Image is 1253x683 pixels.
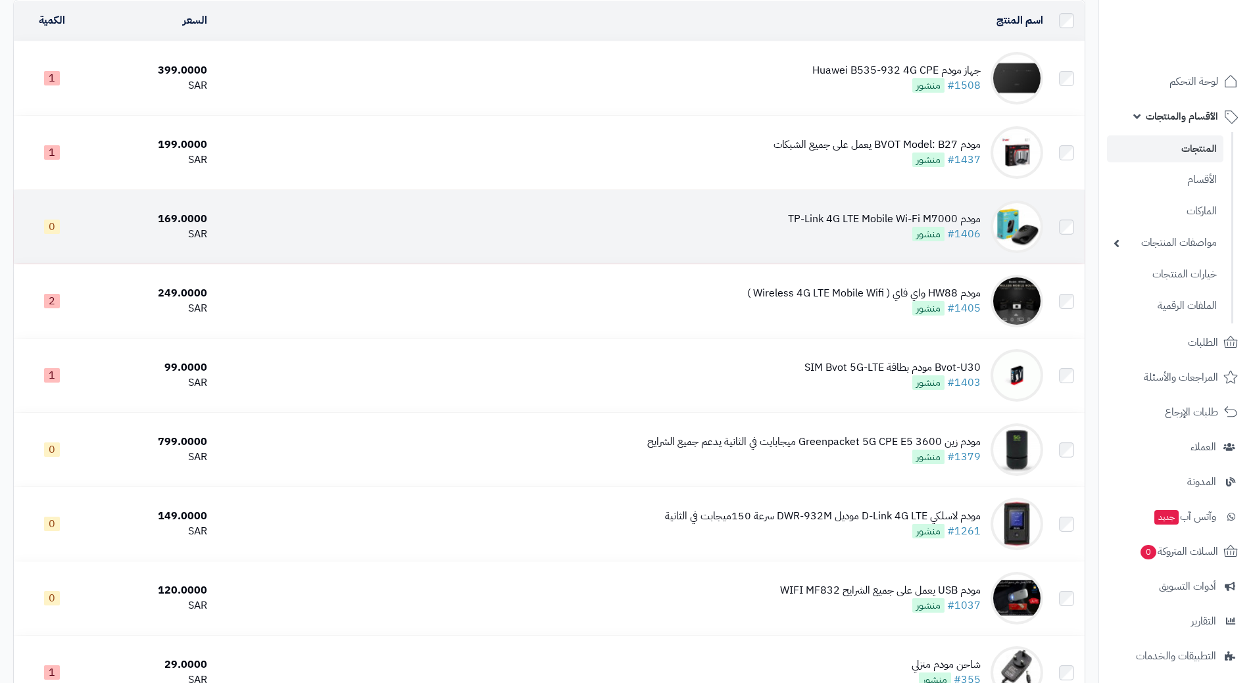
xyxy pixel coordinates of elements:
div: 249.0000 [95,286,207,301]
a: التطبيقات والخدمات [1107,640,1245,672]
a: #1379 [947,449,981,465]
div: SAR [95,450,207,465]
a: التقارير [1107,605,1245,637]
a: طلبات الإرجاع [1107,396,1245,428]
a: #1261 [947,523,981,539]
img: Bvot-U30 مودم بطاقة SIM Bvot 5G-LTE [991,349,1043,402]
span: وآتس آب [1153,507,1216,526]
div: مودم TP-Link 4G LTE Mobile Wi-Fi M7000 [788,212,981,227]
a: وآتس آبجديد [1107,501,1245,532]
a: الطلبات [1107,327,1245,358]
span: 0 [44,220,60,234]
div: SAR [95,227,207,242]
div: شاحن مودم منزلي [912,657,981,672]
div: 149.0000 [95,509,207,524]
a: لوحة التحكم [1107,66,1245,97]
a: #1508 [947,78,981,93]
div: SAR [95,301,207,316]
div: مودم لاسلكي D-Link 4G LTE موديل DWR-932M سرعة 150ميجابت في الثانية [665,509,981,524]
div: SAR [95,78,207,93]
a: العملاء [1107,431,1245,463]
a: مواصفات المنتجات [1107,229,1223,257]
a: المنتجات [1107,135,1223,162]
span: 1 [44,665,60,680]
a: #1406 [947,226,981,242]
span: 0 [44,517,60,531]
span: التقارير [1191,612,1216,630]
span: 1 [44,145,60,160]
a: الكمية [39,12,65,28]
span: منشور [912,450,945,464]
a: #1403 [947,375,981,390]
div: Bvot-U30 مودم بطاقة SIM Bvot 5G-LTE [804,360,981,375]
span: 0 [44,442,60,457]
div: 399.0000 [95,63,207,78]
span: المراجعات والأسئلة [1144,368,1218,387]
span: أدوات التسويق [1159,577,1216,596]
a: #1437 [947,152,981,168]
img: جهاز مودم Huawei B535-932 4G CPE [991,52,1043,105]
img: مودم لاسلكي D-Link 4G LTE موديل DWR-932M سرعة 150ميجابت في الثانية [991,498,1043,550]
a: السعر [183,12,207,28]
span: منشور [912,227,945,241]
span: طلبات الإرجاع [1165,403,1218,421]
a: المدونة [1107,466,1245,498]
div: مودم زين Greenpacket 5G CPE E5 3600 ميجابايت في الثانية يدعم جميع الشرايح [647,435,981,450]
span: منشور [912,301,945,316]
img: مودم زين Greenpacket 5G CPE E5 3600 ميجابايت في الثانية يدعم جميع الشرايح [991,423,1043,476]
a: الملفات الرقمية [1107,292,1223,320]
img: مودم HW88 واي فاي ( Wireless 4G LTE Mobile Wifi ) [991,275,1043,327]
a: خيارات المنتجات [1107,260,1223,289]
span: منشور [912,78,945,93]
div: 29.0000 [95,657,207,672]
div: مودم HW88 واي فاي ( Wireless 4G LTE Mobile Wifi ) [747,286,981,301]
span: 0 [44,591,60,605]
div: جهاز مودم Huawei B535-932 4G CPE [812,63,981,78]
a: المراجعات والأسئلة [1107,362,1245,393]
span: التطبيقات والخدمات [1136,647,1216,665]
div: 199.0000 [95,137,207,153]
div: مودم BVOT Model: B27 يعمل على جميع الشبكات [774,137,981,153]
div: مودم USB يعمل على جميع الشرايح WIFI MF832 [780,583,981,598]
a: الأقسام [1107,166,1223,194]
span: الأقسام والمنتجات [1146,107,1218,126]
span: منشور [912,375,945,390]
a: #1037 [947,598,981,613]
span: جديد [1154,510,1179,525]
div: 169.0000 [95,212,207,227]
span: الطلبات [1188,333,1218,352]
span: 1 [44,368,60,383]
img: logo-2.png [1164,35,1241,63]
img: مودم TP-Link 4G LTE Mobile Wi-Fi M7000 [991,200,1043,253]
div: 799.0000 [95,435,207,450]
a: اسم المنتج [996,12,1043,28]
span: لوحة التحكم [1169,72,1218,91]
div: SAR [95,524,207,539]
a: السلات المتروكة0 [1107,536,1245,567]
a: #1405 [947,300,981,316]
span: منشور [912,524,945,538]
span: 1 [44,71,60,85]
span: منشور [912,153,945,167]
a: أدوات التسويق [1107,571,1245,602]
a: الماركات [1107,197,1223,225]
div: SAR [95,153,207,168]
span: العملاء [1191,438,1216,456]
div: 120.0000 [95,583,207,598]
div: SAR [95,375,207,390]
span: السلات المتروكة [1139,542,1218,561]
img: مودم BVOT Model: B27 يعمل على جميع الشبكات [991,126,1043,179]
span: 0 [1141,545,1156,559]
span: المدونة [1187,473,1216,491]
span: 2 [44,294,60,308]
div: 99.0000 [95,360,207,375]
div: SAR [95,598,207,613]
span: منشور [912,598,945,613]
img: مودم USB يعمل على جميع الشرايح WIFI MF832 [991,572,1043,624]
